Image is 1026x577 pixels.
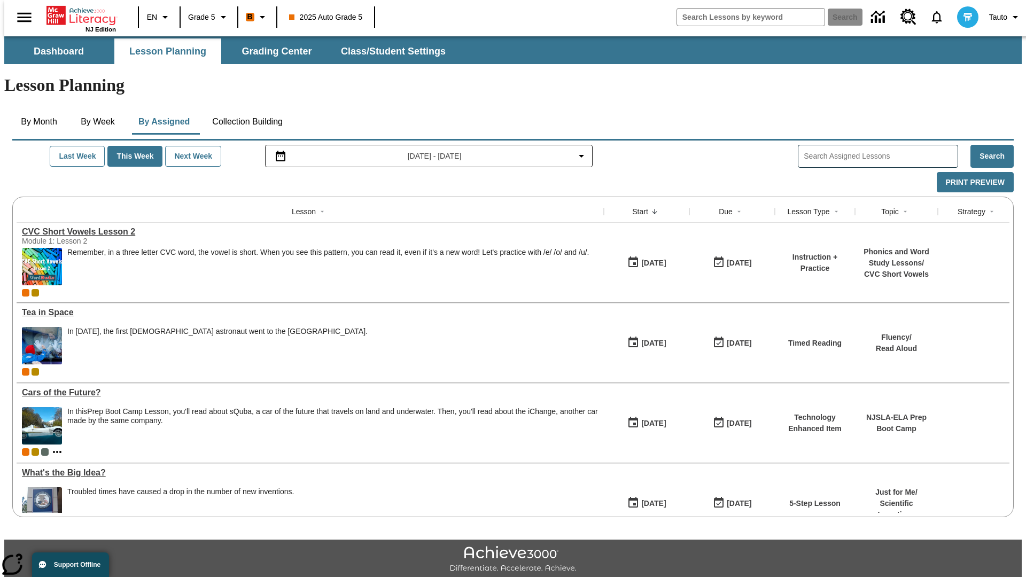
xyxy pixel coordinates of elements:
[951,3,985,31] button: Select a new avatar
[22,448,29,456] div: Current Class
[34,45,84,58] span: Dashboard
[22,407,62,445] img: High-tech automobile treading water.
[22,308,598,317] a: Tea in Space, Lessons
[67,487,294,496] div: Troubled times have caused a drop in the number of new inventions.
[830,205,843,218] button: Sort
[449,546,577,573] img: Achieve3000 Differentiate Accelerate Achieve
[223,38,330,64] button: Grading Center
[22,487,62,525] img: A large sign near a building says U.S. Patent and Trademark Office. A troubled economy can make i...
[22,237,182,245] div: Module 1: Lesson 2
[114,38,221,64] button: Lesson Planning
[624,493,670,513] button: 04/07/25: First time the lesson was available
[46,5,116,26] a: Home
[985,7,1026,27] button: Profile/Settings
[787,206,829,217] div: Lesson Type
[67,407,598,425] div: In this
[184,7,234,27] button: Grade: Grade 5, Select a grade
[860,412,932,434] p: NJSLA-ELA Prep Boot Camp
[4,75,1022,95] h1: Lesson Planning
[67,248,589,285] div: Remember, in a three letter CVC word, the vowel is short. When you see this pattern, you can read...
[923,3,951,31] a: Notifications
[188,12,215,23] span: Grade 5
[67,327,368,364] div: In December 2015, the first British astronaut went to the International Space Station.
[860,487,932,498] p: Just for Me /
[22,468,598,478] div: What's the Big Idea?
[67,327,368,336] div: In [DATE], the first [DEMOGRAPHIC_DATA] astronaut went to the [GEOGRAPHIC_DATA].
[71,109,125,135] button: By Week
[147,12,157,23] span: EN
[789,498,841,509] p: 5-Step Lesson
[788,338,842,349] p: Timed Reading
[677,9,825,26] input: search field
[709,333,755,353] button: 10/12/25: Last day the lesson can be accessed
[22,227,598,237] div: CVC Short Vowels Lesson 2
[985,205,998,218] button: Sort
[270,150,588,162] button: Select the date range menu item
[408,151,462,162] span: [DATE] - [DATE]
[780,412,850,434] p: Technology Enhanced Item
[242,7,273,27] button: Boost Class color is orange. Change class color
[632,206,648,217] div: Start
[575,150,588,162] svg: Collapse Date Range Filter
[22,388,598,397] a: Cars of the Future? , Lessons
[641,417,666,430] div: [DATE]
[648,205,661,218] button: Sort
[860,269,932,280] p: CVC Short Vowels
[624,333,670,353] button: 10/06/25: First time the lesson was available
[9,2,40,33] button: Open side menu
[22,388,598,397] div: Cars of the Future?
[780,252,850,274] p: Instruction + Practice
[641,497,666,510] div: [DATE]
[727,256,751,270] div: [DATE]
[165,146,221,167] button: Next Week
[641,337,666,350] div: [DATE]
[804,149,958,164] input: Search Assigned Lessons
[22,468,598,478] a: What's the Big Idea?, Lessons
[860,246,932,269] p: Phonics and Word Study Lessons /
[22,308,598,317] div: Tea in Space
[727,417,751,430] div: [DATE]
[709,253,755,273] button: 10/08/25: Last day the lesson can be accessed
[67,248,589,257] p: Remember, in a three letter CVC word, the vowel is short. When you see this pattern, you can read...
[292,206,316,217] div: Lesson
[709,493,755,513] button: 04/13/26: Last day the lesson can be accessed
[937,172,1014,193] button: Print Preview
[242,45,312,58] span: Grading Center
[989,12,1007,23] span: Tauto
[32,448,39,456] div: New 2025 class
[719,206,733,217] div: Due
[733,205,745,218] button: Sort
[727,337,751,350] div: [DATE]
[22,248,62,285] img: CVC Short Vowels Lesson 2.
[204,109,291,135] button: Collection Building
[289,12,363,23] span: 2025 Auto Grade 5
[85,26,116,33] span: NJ Edition
[860,498,932,520] p: Scientific Inventions
[50,146,105,167] button: Last Week
[22,227,598,237] a: CVC Short Vowels Lesson 2, Lessons
[332,38,454,64] button: Class/Student Settings
[67,487,294,525] div: Troubled times have caused a drop in the number of new inventions.
[641,256,666,270] div: [DATE]
[107,146,162,167] button: This Week
[32,289,39,297] div: New 2025 class
[142,7,176,27] button: Language: EN, Select a language
[881,206,899,217] div: Topic
[247,10,253,24] span: B
[624,413,670,433] button: 09/29/25: First time the lesson was available
[22,289,29,297] div: Current Class
[876,343,917,354] p: Read Aloud
[32,368,39,376] div: New 2025 class
[4,36,1022,64] div: SubNavbar
[32,552,109,577] button: Support Offline
[316,205,329,218] button: Sort
[41,448,49,456] div: OL 2025 Auto Grade 6
[22,368,29,376] span: Current Class
[876,332,917,343] p: Fluency /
